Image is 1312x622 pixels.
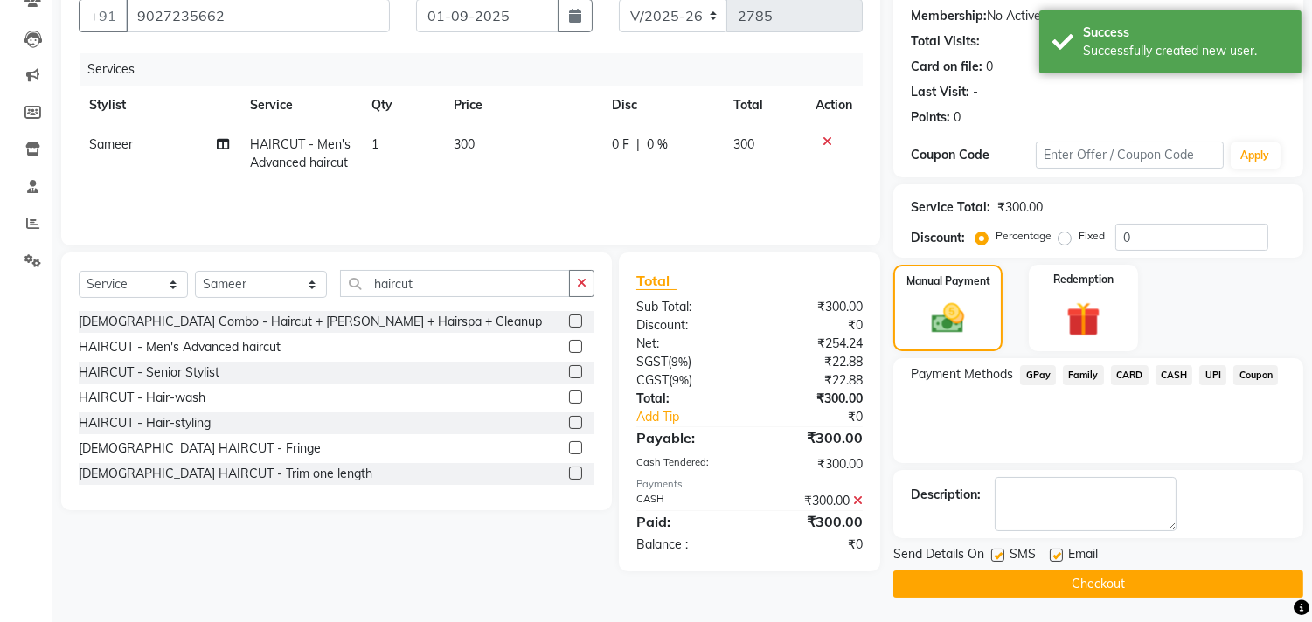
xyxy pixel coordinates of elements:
div: Net: [623,335,750,353]
div: Sub Total: [623,298,750,316]
label: Percentage [996,228,1052,244]
div: 0 [954,108,961,127]
th: Qty [361,86,442,125]
div: ₹0 [750,536,877,554]
label: Redemption [1053,272,1114,287]
div: HAIRCUT - Men's Advanced haircut [79,338,281,356]
th: Price [443,86,601,125]
div: 0 [986,58,993,76]
div: ₹300.00 [750,390,877,408]
div: Payments [636,477,863,492]
span: HAIRCUT - Men's Advanced haircut [250,136,351,170]
div: Success [1083,24,1288,42]
div: ( ) [623,371,750,390]
th: Service [239,86,362,125]
span: | [636,135,640,154]
div: - [973,83,978,101]
span: 300 [454,136,475,152]
div: ₹300.00 [750,492,877,510]
span: UPI [1199,365,1226,385]
input: Enter Offer / Coupon Code [1036,142,1223,169]
a: Add Tip [623,408,771,426]
span: CGST [636,372,669,388]
div: HAIRCUT - Hair-wash [79,389,205,407]
div: Coupon Code [911,146,1036,164]
label: Manual Payment [906,273,990,289]
div: [DEMOGRAPHIC_DATA] Combo - Haircut + [PERSON_NAME] + Hairspa + Cleanup [79,313,542,331]
div: [DEMOGRAPHIC_DATA] HAIRCUT - Fringe [79,439,321,458]
div: ₹22.88 [750,353,877,371]
button: Checkout [893,570,1303,598]
span: 9% [672,373,689,387]
th: Total [723,86,806,125]
span: CARD [1111,365,1149,385]
div: Cash Tendered: [623,455,750,473]
img: _cash.svg [921,300,974,337]
span: SMS [1010,545,1036,567]
div: Points: [911,108,950,127]
input: Search or Scan [340,270,570,297]
span: CASH [1156,365,1193,385]
div: Services [80,53,876,86]
span: Family [1063,365,1104,385]
div: Description: [911,486,981,504]
div: Successfully created new user. [1083,42,1288,60]
span: 300 [733,136,754,152]
div: ₹300.00 [750,511,877,532]
div: Balance : [623,536,750,554]
span: 9% [671,355,688,369]
th: Disc [601,86,723,125]
span: SGST [636,354,668,370]
div: Discount: [623,316,750,335]
button: Apply [1231,142,1281,169]
div: Total Visits: [911,32,980,51]
div: ₹0 [771,408,877,426]
div: Discount: [911,229,965,247]
div: ₹300.00 [997,198,1043,217]
div: ₹254.24 [750,335,877,353]
div: ₹22.88 [750,371,877,390]
th: Action [805,86,863,125]
span: Send Details On [893,545,984,567]
div: Last Visit: [911,83,969,101]
div: Paid: [623,511,750,532]
div: Card on file: [911,58,982,76]
span: GPay [1020,365,1056,385]
div: Total: [623,390,750,408]
span: Email [1068,545,1098,567]
div: CASH [623,492,750,510]
div: ₹300.00 [750,427,877,448]
div: Service Total: [911,198,990,217]
span: Total [636,272,677,290]
div: [DEMOGRAPHIC_DATA] HAIRCUT - Trim one length [79,465,372,483]
img: _gift.svg [1056,298,1111,341]
div: ₹300.00 [750,298,877,316]
div: HAIRCUT - Hair-styling [79,414,211,432]
span: 0 F [612,135,629,154]
span: 1 [371,136,378,152]
span: Sameer [89,136,133,152]
span: 0 % [647,135,668,154]
div: ₹0 [750,316,877,335]
label: Fixed [1079,228,1105,244]
div: No Active Membership [911,7,1286,25]
div: Membership: [911,7,987,25]
div: HAIRCUT - Senior Stylist [79,363,219,382]
span: Payment Methods [911,365,1013,384]
div: ₹300.00 [750,455,877,473]
div: Payable: [623,427,750,448]
div: ( ) [623,353,750,371]
span: Coupon [1233,365,1278,385]
th: Stylist [79,86,239,125]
